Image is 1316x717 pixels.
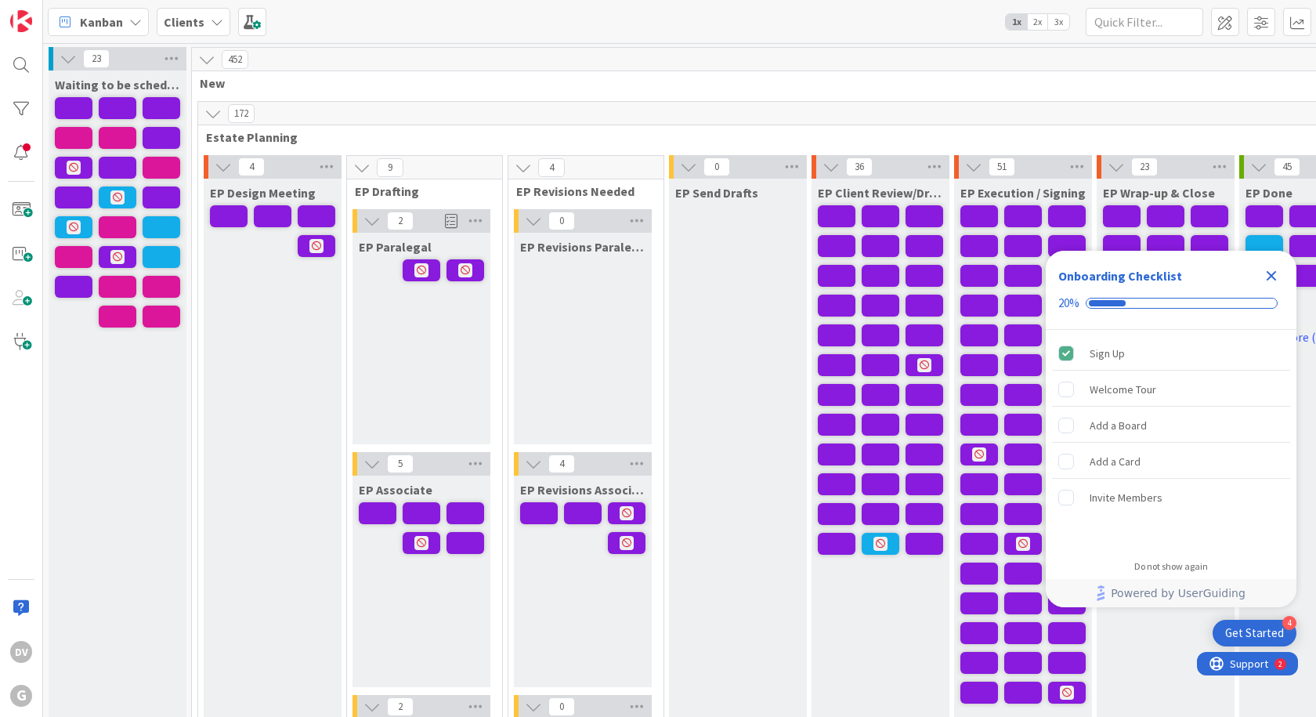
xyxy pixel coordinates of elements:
[516,183,644,199] span: EP Revisions Needed
[1052,408,1290,443] div: Add a Board is incomplete.
[1046,330,1296,550] div: Checklist items
[846,158,873,176] span: 36
[703,158,730,176] span: 0
[377,158,403,177] span: 9
[80,13,123,31] span: Kanban
[1090,488,1162,507] div: Invite Members
[10,10,32,32] img: Visit kanbanzone.com
[818,185,943,201] span: EP Client Review/Draft Review Meeting
[548,454,575,473] span: 4
[675,185,758,201] span: EP Send Drafts
[228,104,255,123] span: 172
[1058,266,1182,285] div: Onboarding Checklist
[238,158,265,176] span: 4
[222,50,248,69] span: 452
[1131,158,1158,176] span: 23
[1090,344,1125,363] div: Sign Up
[359,482,432,498] span: EP Associate
[1046,579,1296,607] div: Footer
[1090,452,1141,471] div: Add a Card
[55,77,180,92] span: Waiting to be scheduled
[1046,251,1296,607] div: Checklist Container
[1225,625,1284,641] div: Get Started
[1058,296,1284,310] div: Checklist progress: 20%
[520,239,645,255] span: EP Revisions Paralegal
[10,685,32,707] div: G
[1213,620,1296,646] div: Open Get Started checklist, remaining modules: 4
[359,239,432,255] span: EP Paralegal
[1282,616,1296,630] div: 4
[1111,584,1245,603] span: Powered by UserGuiding
[1006,14,1027,30] span: 1x
[1090,416,1147,435] div: Add a Board
[548,697,575,716] span: 0
[10,641,32,663] div: DV
[1048,14,1069,30] span: 3x
[548,212,575,230] span: 0
[960,185,1086,201] span: EP Execution / Signing
[1274,158,1300,176] span: 45
[81,6,85,19] div: 2
[1245,185,1292,201] span: EP Done
[164,14,204,30] b: Clients
[1086,8,1203,36] input: Quick Filter...
[538,158,565,177] span: 4
[355,183,483,199] span: EP Drafting
[1259,263,1284,288] div: Close Checklist
[1027,14,1048,30] span: 2x
[387,212,414,230] span: 2
[520,482,645,498] span: EP Revisions Associate
[1090,380,1156,399] div: Welcome Tour
[387,697,414,716] span: 2
[1052,444,1290,479] div: Add a Card is incomplete.
[1054,579,1289,607] a: Powered by UserGuiding
[1134,560,1208,573] div: Do not show again
[83,49,110,68] span: 23
[1052,336,1290,371] div: Sign Up is complete.
[210,185,316,201] span: EP Design Meeting
[33,2,71,21] span: Support
[1103,185,1215,201] span: EP Wrap-up & Close
[1058,296,1079,310] div: 20%
[387,454,414,473] span: 5
[1052,372,1290,407] div: Welcome Tour is incomplete.
[1052,480,1290,515] div: Invite Members is incomplete.
[989,158,1015,176] span: 51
